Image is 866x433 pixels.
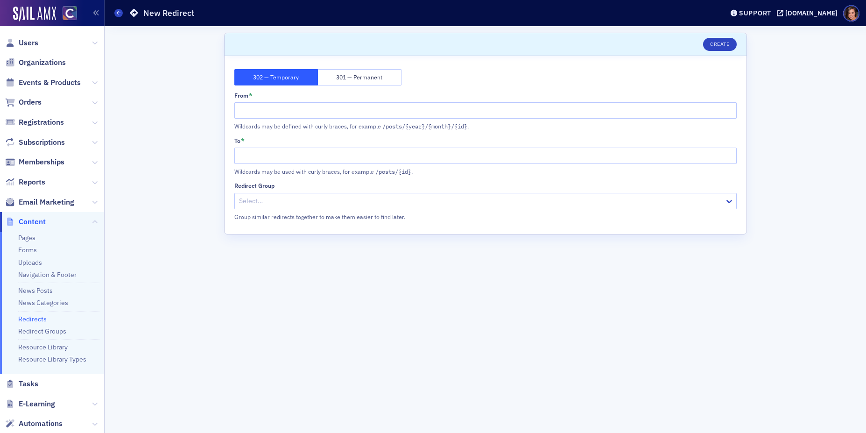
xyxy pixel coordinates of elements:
[382,122,467,130] span: /posts/{year}/{month}/{id}
[777,10,841,16] button: [DOMAIN_NAME]
[19,38,38,48] span: Users
[19,419,63,429] span: Automations
[234,182,275,189] div: Redirect Group
[249,92,253,99] abbr: This field is required
[5,38,38,48] a: Users
[18,343,68,351] a: Resource Library
[143,7,194,19] h1: New Redirect
[19,379,38,389] span: Tasks
[5,157,64,167] a: Memberships
[19,137,65,148] span: Subscriptions
[5,399,55,409] a: E-Learning
[19,399,55,409] span: E-Learning
[785,9,838,17] div: [DOMAIN_NAME]
[5,117,64,128] a: Registrations
[19,217,46,227] span: Content
[234,69,318,85] button: 302 — Temporary
[18,355,86,363] a: Resource Library Types
[18,315,47,323] a: Redirects
[18,298,68,307] a: News Categories
[5,197,74,207] a: Email Marketing
[5,379,38,389] a: Tasks
[5,97,42,107] a: Orders
[19,197,74,207] span: Email Marketing
[234,122,548,130] div: Wildcards may be defined with curly braces, for example .
[5,177,45,187] a: Reports
[739,9,771,17] div: Support
[18,270,77,279] a: Navigation & Footer
[18,246,37,254] a: Forms
[19,157,64,167] span: Memberships
[318,69,401,85] button: 301 — Permanent
[5,419,63,429] a: Automations
[19,117,64,128] span: Registrations
[18,286,53,295] a: News Posts
[56,6,77,22] a: View Homepage
[241,137,245,144] abbr: This field is required
[18,327,66,335] a: Redirect Groups
[19,97,42,107] span: Orders
[18,258,42,267] a: Uploads
[234,137,240,144] div: To
[5,217,46,227] a: Content
[18,234,35,242] a: Pages
[19,177,45,187] span: Reports
[703,38,736,51] button: Create
[5,137,65,148] a: Subscriptions
[19,78,81,88] span: Events & Products
[13,7,56,21] img: SailAMX
[63,6,77,21] img: SailAMX
[19,57,66,68] span: Organizations
[375,168,411,175] span: /posts/{id}
[234,213,548,221] div: Group similar redirects together to make them easier to find later.
[843,5,859,21] span: Profile
[5,57,66,68] a: Organizations
[5,78,81,88] a: Events & Products
[234,92,248,99] div: From
[234,167,548,176] div: Wildcards may be used with curly braces, for example .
